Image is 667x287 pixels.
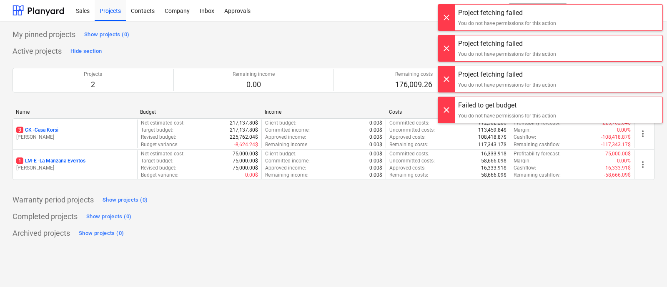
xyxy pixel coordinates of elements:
[70,47,102,56] div: Hide section
[389,127,435,134] p: Uncommitted costs :
[16,127,58,134] p: CK - Casa Korsi
[458,81,556,89] div: You do not have permissions for this action
[625,247,667,287] iframe: Chat Widget
[79,229,124,238] div: Show projects (0)
[100,193,150,207] button: Show projects (0)
[514,127,531,134] p: Margin :
[625,247,667,287] div: Widget de chat
[103,195,148,205] div: Show projects (0)
[265,141,308,148] p: Remaining income :
[514,141,561,148] p: Remaining cashflow :
[234,141,258,148] p: -8,624.24$
[458,100,556,110] div: Failed to get budget
[84,210,133,223] button: Show projects (0)
[13,195,94,205] p: Warranty period projects
[389,157,435,165] p: Uncommitted costs :
[230,134,258,141] p: 225,762.04$
[369,127,382,134] p: 0.00$
[141,127,173,134] p: Target budget :
[481,165,507,172] p: 16,333.91$
[604,165,631,172] p: -16,333.91$
[514,150,561,157] p: Profitability forecast :
[389,134,426,141] p: Approved costs :
[233,165,258,172] p: 75,000.00$
[141,134,176,141] p: Revised budget :
[265,165,306,172] p: Approved income :
[140,109,258,115] div: Budget
[141,157,173,165] p: Target budget :
[369,141,382,148] p: 0.00$
[84,71,102,78] p: Projects
[13,212,78,222] p: Completed projects
[16,157,85,165] p: LM-E - La Manzana Eventos
[395,71,433,78] p: Remaining costs
[230,127,258,134] p: 217,137.80$
[458,20,556,27] div: You do not have permissions for this action
[16,109,133,115] div: Name
[638,160,648,170] span: more_vert
[265,127,310,134] p: Committed income :
[16,157,134,172] div: 1LM-E -La Manzana Eventos[PERSON_NAME]
[13,228,70,238] p: Archived projects
[265,150,296,157] p: Client budget :
[389,165,426,172] p: Approved costs :
[481,157,507,165] p: 58,666.09$
[458,50,556,58] div: You do not have permissions for this action
[604,150,631,157] p: -75,000.00$
[369,150,382,157] p: 0.00$
[16,165,134,172] p: [PERSON_NAME]
[514,172,561,179] p: Remaining cashflow :
[481,150,507,157] p: 16,333.91$
[389,150,429,157] p: Committed costs :
[617,127,631,134] p: 0.00%
[265,109,382,115] div: Income
[389,141,428,148] p: Remaining costs :
[617,157,631,165] p: 0.00%
[86,212,131,222] div: Show projects (0)
[638,129,648,139] span: more_vert
[514,157,531,165] p: Margin :
[265,157,310,165] p: Committed income :
[13,46,62,56] p: Active projects
[369,134,382,141] p: 0.00$
[16,127,23,133] span: 3
[481,172,507,179] p: 58,666.09$
[233,71,275,78] p: Remaining income
[77,227,126,240] button: Show projects (0)
[601,134,631,141] p: -108,418.87$
[458,70,556,80] div: Project fetching failed
[233,80,275,90] p: 0.00
[68,45,104,58] button: Hide section
[141,141,178,148] p: Budget variance :
[141,150,185,157] p: Net estimated cost :
[16,134,134,141] p: [PERSON_NAME]
[389,120,429,127] p: Committed costs :
[514,165,536,172] p: Cashflow :
[478,134,507,141] p: 108,418.87$
[458,39,556,49] div: Project fetching failed
[601,141,631,148] p: -117,343.17$
[245,172,258,179] p: 0.00$
[369,165,382,172] p: 0.00$
[514,134,536,141] p: Cashflow :
[265,172,308,179] p: Remaining income :
[233,150,258,157] p: 75,000.00$
[478,141,507,148] p: 117,343.17$
[389,172,428,179] p: Remaining costs :
[265,120,296,127] p: Client budget :
[13,30,75,40] p: My pinned projects
[369,120,382,127] p: 0.00$
[82,28,131,41] button: Show projects (0)
[233,157,258,165] p: 75,000.00$
[265,134,306,141] p: Approved income :
[458,8,556,18] div: Project fetching failed
[230,120,258,127] p: 217,137.80$
[369,157,382,165] p: 0.00$
[478,127,507,134] p: 113,459.84$
[141,172,178,179] p: Budget variance :
[84,80,102,90] p: 2
[141,165,176,172] p: Revised budget :
[141,120,185,127] p: Net estimated cost :
[604,172,631,179] p: -58,666.09$
[458,112,556,120] div: You do not have permissions for this action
